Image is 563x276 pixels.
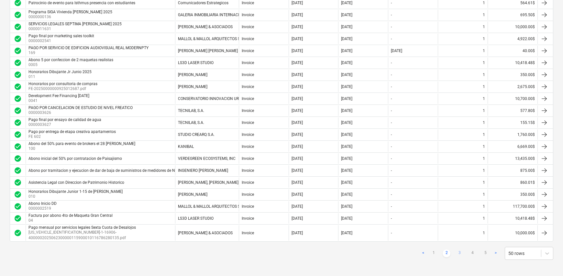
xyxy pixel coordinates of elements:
div: [DATE] [341,192,352,197]
div: 1 [483,72,485,77]
div: Invoice [242,120,254,125]
div: 1 [483,108,485,113]
div: 1 [483,132,485,137]
div: Invoice was approved [14,215,22,222]
div: Pago final por marketing sales toolkit [28,34,94,38]
span: check_circle [14,131,22,138]
div: Asistencia Legal con Direccion de Patrimonio Historico [28,180,124,185]
div: Abono inicial del 50% por contratacion de Paisajismo [28,156,122,161]
div: - [391,13,392,17]
div: [DATE] [292,108,303,113]
div: Honorarios por consultoria de compras [28,82,97,86]
div: [DATE] [292,132,303,137]
div: MALLOL & MALLOL ARQUITECTOS S A [178,204,244,209]
div: 1 [483,192,485,197]
div: MALLOL & MALLOL ARQUITECTOS S.A. [178,37,245,41]
a: Next page [492,249,500,257]
div: - [391,192,392,197]
div: [DATE] [292,180,303,185]
span: check_circle [14,23,22,31]
div: - [391,72,392,77]
div: 13,435.00$ [488,153,537,164]
p: 0000002519 [28,206,58,211]
div: Invoice [242,192,254,197]
div: Invoice [242,204,254,209]
div: Invoice [242,216,254,221]
div: Pago mensual por servicios legales Sexta Cuota de Desalojos [28,225,171,230]
div: Development Fee Financing [DATE] [28,94,89,98]
div: Invoice was approved [14,71,22,79]
span: check_circle [14,47,22,55]
div: 1,760.00$ [488,129,537,140]
div: Invoice [242,1,254,5]
div: 10,000.00$ [488,22,537,32]
span: check_circle [14,191,22,198]
div: [DATE] [292,144,303,149]
div: [DATE] [292,49,303,53]
div: 1 [483,204,485,209]
div: - [391,25,392,29]
div: Honorarios Dibujante Jr Junio 2025 [28,70,92,74]
div: Invoice was approved [14,229,22,237]
div: - [391,231,392,235]
div: Invoice [242,84,254,89]
div: 1 [483,216,485,221]
span: check_circle [14,59,22,67]
span: check_circle [14,95,22,103]
div: 1 [483,168,485,173]
div: [DATE] [292,1,303,5]
div: 1 [483,144,485,149]
div: LS3D LASER STUDIO [178,61,214,65]
div: Invoice was approved [14,47,22,55]
div: Invoice was approved [14,119,22,127]
div: CONSERVATORIO INNOVACION URBANA S. DE RL [178,96,264,101]
p: 04 [28,218,114,223]
div: [DATE] [341,204,352,209]
div: Invoice [242,231,254,235]
a: Page 2 is your current page [443,249,450,257]
div: - [391,132,392,137]
div: Abono Inicio DD [28,201,57,206]
div: [PERSON_NAME] [178,72,207,77]
div: - [391,37,392,41]
div: - [391,216,392,221]
p: 0000003627 [28,122,103,127]
div: Invoice was approved [14,35,22,43]
div: PAGO POR SERVICIO DE EDIFICION AUDIOVISUAL REAL MODERNPTY [28,46,149,50]
div: Invoice was approved [14,131,22,138]
div: INGENIERO [PERSON_NAME] [178,168,228,173]
div: [PERSON_NAME] & ASOCIADOS [178,231,233,235]
div: Pago final por ensayo de calidad de agua [28,117,101,122]
div: Invoice [242,61,254,65]
div: [DATE] [341,96,352,101]
div: 6,669.00$ [488,141,537,152]
div: 1 [483,37,485,41]
a: Page 5 [481,249,489,257]
div: PAGO POR CANCELACION DE ESTUDIO DE NIVEL FREATICO [28,105,133,110]
div: [DATE] [292,216,303,221]
div: GALERIA INMOBILIARIA INTERNACIONAL S.A. [178,13,257,17]
p: 0000002541 [28,38,95,44]
a: Page 3 [456,249,463,257]
div: [DATE] [292,84,303,89]
span: check_circle [14,215,22,222]
div: Invoice was approved [14,203,22,210]
span: check_circle [14,71,22,79]
div: 1 [483,25,485,29]
div: - [391,180,392,185]
div: 155.15$ [488,117,537,128]
div: [DATE] [292,25,303,29]
div: - [391,120,392,125]
span: check_circle [14,143,22,150]
div: [DATE] [341,132,352,137]
div: - [391,168,392,173]
a: Page 4 [469,249,476,257]
p: 0041 [28,98,91,104]
div: [DATE] [292,156,303,161]
div: [PERSON_NAME], [PERSON_NAME] & [PERSON_NAME] [178,180,272,185]
div: 10,000.00$ [488,225,537,241]
div: KANIBAL [178,144,194,149]
div: 875.00$ [488,165,537,176]
div: Abono del 50% para evento de brokers el 28 [PERSON_NAME] [28,141,135,146]
div: TECNILAB, S.A. [178,108,204,113]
